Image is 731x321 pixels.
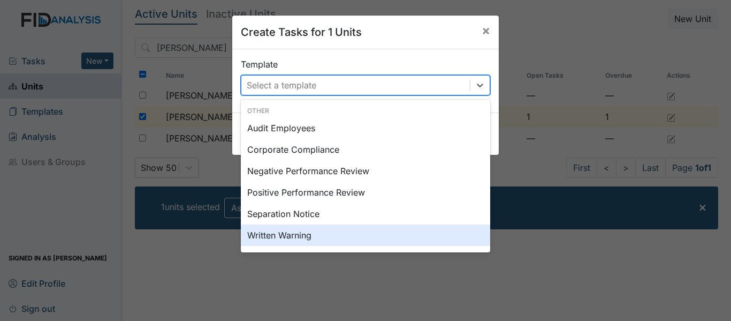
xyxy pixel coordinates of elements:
span: × [482,23,490,38]
div: Written Warning [241,225,490,246]
div: Positive Performance Review [241,182,490,203]
div: Select a template [247,79,316,92]
h5: Create Tasks for 1 Units [241,24,362,40]
div: Other [241,106,490,116]
label: Template [241,58,278,71]
div: Corporate Compliance [241,139,490,160]
div: Negative Performance Review [241,160,490,182]
div: Audit Employees [241,117,490,139]
div: Separation Notice [241,203,490,225]
button: Close [473,16,499,46]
